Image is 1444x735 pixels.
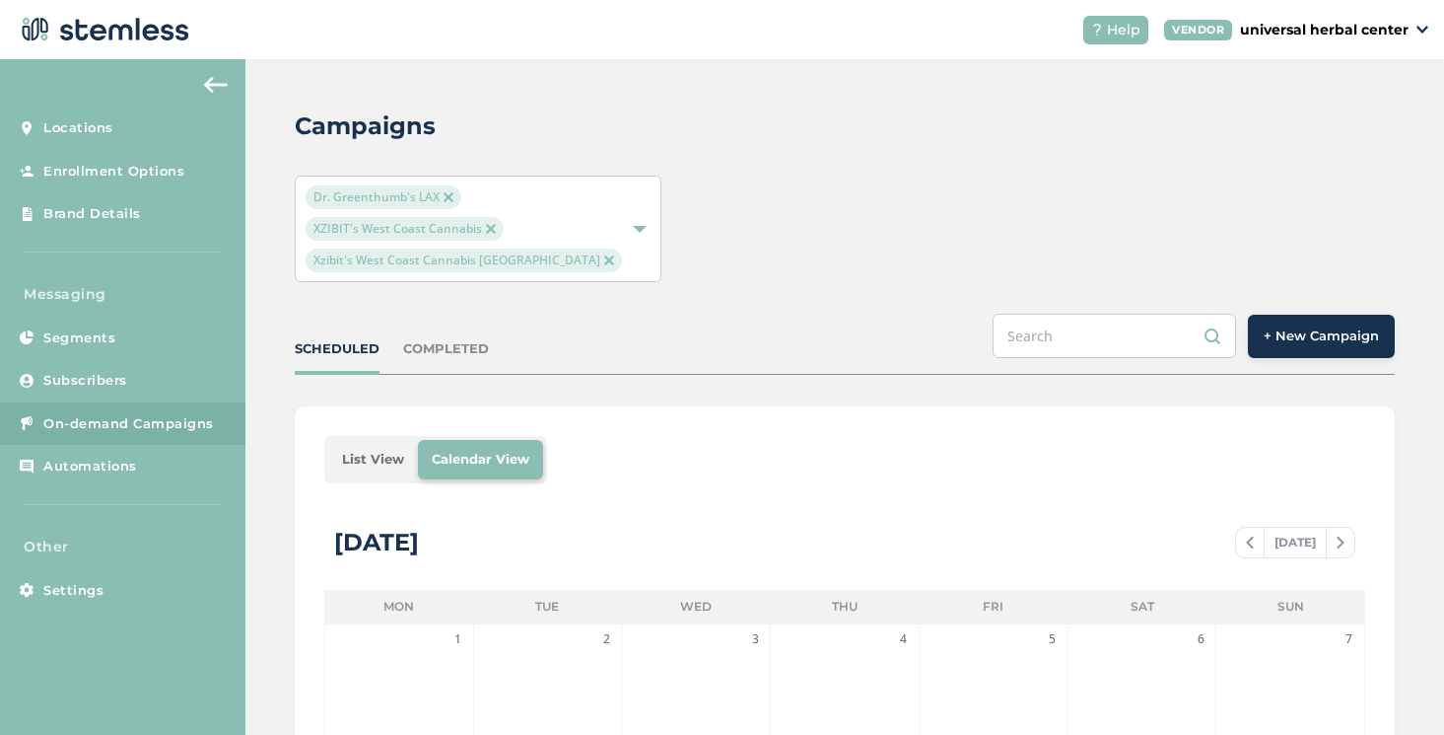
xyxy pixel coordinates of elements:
div: COMPLETED [403,339,489,359]
span: Subscribers [43,371,127,391]
input: Search [993,314,1236,358]
span: Help [1107,20,1140,40]
img: icon-chevron-right-bae969c5.svg [1337,537,1344,549]
li: Tue [473,590,622,624]
img: icon-help-white-03924b79.svg [1091,24,1103,36]
span: XZIBIT's West Coast Cannabis [306,217,504,241]
li: Thu [771,590,920,624]
img: icon-close-accent-8a337256.svg [486,224,496,234]
li: Sun [1216,590,1365,624]
img: icon_down-arrow-small-66adaf34.svg [1416,26,1428,34]
img: icon-arrow-back-accent-c549486e.svg [204,77,228,93]
iframe: Chat Widget [1345,640,1444,735]
div: SCHEDULED [295,339,379,359]
img: icon-close-accent-8a337256.svg [444,192,453,202]
span: Dr. Greenthumb's LAX [306,185,461,209]
span: 4 [894,629,914,649]
div: [DATE] [334,525,419,560]
span: 1 [448,629,468,649]
span: Xzibit's West Coast Cannabis [GEOGRAPHIC_DATA] [306,249,622,272]
span: Settings [43,581,103,601]
span: 6 [1191,629,1210,649]
li: Sat [1067,590,1216,624]
span: Automations [43,457,137,477]
span: + New Campaign [1264,327,1379,346]
li: Mon [324,590,473,624]
li: Fri [919,590,1067,624]
span: On-demand Campaigns [43,414,214,434]
li: Calendar View [418,440,543,479]
li: Wed [622,590,771,624]
img: icon-close-accent-8a337256.svg [604,256,614,265]
img: icon-chevron-left-b8c47ebb.svg [1246,537,1254,549]
span: 7 [1340,629,1359,649]
button: + New Campaign [1248,315,1395,358]
span: Brand Details [43,204,141,224]
img: logo-dark-0685b13c.svg [16,10,189,49]
span: 3 [745,629,765,649]
span: Enrollment Options [43,162,184,182]
li: List View [328,440,418,479]
h2: Campaigns [295,109,436,144]
span: Locations [43,118,113,138]
span: [DATE] [1264,528,1327,557]
span: 2 [596,629,616,649]
p: universal herbal center [1240,20,1409,40]
span: 5 [1043,629,1063,649]
span: Segments [43,329,115,348]
div: VENDOR [1164,20,1232,40]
